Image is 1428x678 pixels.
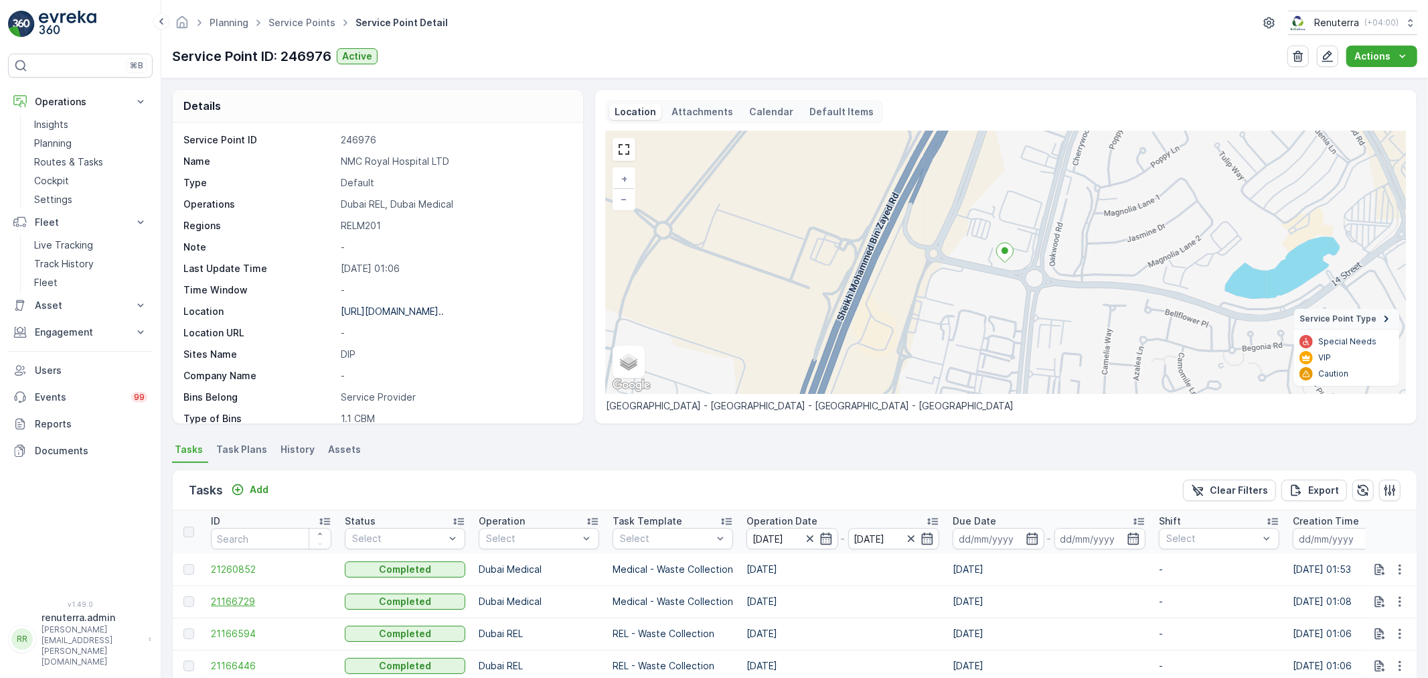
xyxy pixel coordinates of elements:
p: Operations [35,95,126,109]
p: Clear Filters [1210,484,1268,497]
p: Fleet [34,276,58,289]
p: Reports [35,417,147,431]
p: Routes & Tasks [34,155,103,169]
a: 21166446 [211,659,331,673]
input: dd/mm/yyyy [848,528,940,549]
p: Cockpit [34,174,69,188]
input: dd/mm/yyyy [953,528,1044,549]
button: Completed [345,561,465,578]
p: RELM201 [341,219,569,232]
p: Users [35,364,147,377]
p: Tasks [189,481,223,500]
a: View Fullscreen [614,139,634,159]
p: Dubai REL, Dubai Medical [341,198,569,211]
p: Select [620,532,712,545]
span: − [621,193,627,204]
p: Attachments [672,105,734,119]
span: Task Plans [216,443,267,456]
td: [DATE] [946,553,1152,586]
p: Actions [1354,50,1391,63]
p: VIP [1318,352,1331,363]
span: v 1.49.0 [8,600,153,608]
p: [DATE] 01:06 [341,262,569,275]
p: Type of Bins [183,412,335,425]
p: Task Template [613,515,682,528]
button: Completed [345,658,465,674]
a: Reports [8,411,153,437]
p: - [341,369,569,383]
p: Export [1308,484,1339,497]
a: Zoom In [614,169,634,189]
td: [DATE] [740,618,946,650]
p: Engagement [35,326,126,339]
p: Location [183,305,335,318]
span: Service Point Detail [353,16,451,29]
button: Add [226,482,274,498]
div: Toggle Row Selected [183,628,194,639]
p: 99 [134,392,145,403]
summary: Service Point Type [1294,309,1399,330]
p: [PERSON_NAME][EMAIL_ADDRESS][PERSON_NAME][DOMAIN_NAME] [42,624,142,667]
a: 21260852 [211,563,331,576]
a: Events99 [8,384,153,411]
p: 246976 [341,133,569,147]
button: Actions [1346,46,1417,67]
div: RR [11,628,33,650]
a: Fleet [29,273,153,292]
img: logo [8,11,35,38]
img: logo_light-DOdMpM7g.png [39,11,96,38]
p: Live Tracking [34,239,93,252]
p: - [341,283,569,297]
p: - [1047,531,1052,547]
td: - [1152,553,1286,586]
p: Completed [379,563,431,576]
a: Live Tracking [29,236,153,255]
span: History [281,443,315,456]
p: Operation Date [746,515,817,528]
span: 21166729 [211,595,331,608]
div: Toggle Row Selected [183,596,194,607]
button: RRrenuterra.admin[PERSON_NAME][EMAIL_ADDRESS][PERSON_NAME][DOMAIN_NAME] [8,611,153,667]
p: NMC Royal Hospital LTD [341,155,569,168]
a: 21166594 [211,627,331,640]
p: renuterra.admin [42,611,142,624]
p: 1.1 CBM [341,412,569,425]
p: Fleet [35,216,126,229]
p: Operation [479,515,525,528]
a: Settings [29,190,153,209]
p: Due Date [953,515,996,528]
button: Renuterra(+04:00) [1288,11,1417,35]
a: Insights [29,115,153,134]
p: Status [345,515,376,528]
td: Dubai REL [472,618,606,650]
td: - [1152,586,1286,618]
td: Medical - Waste Collection [606,586,740,618]
a: Documents [8,437,153,464]
p: Note [183,241,335,254]
p: Creation Time [1293,515,1359,528]
p: Sites Name [183,348,335,361]
div: Toggle Row Selected [183,661,194,671]
span: Assets [328,443,361,456]
p: Name [183,155,335,168]
a: Homepage [175,20,189,31]
a: Users [8,357,153,384]
p: Completed [379,595,431,608]
p: Renuterra [1314,16,1359,29]
p: - [341,326,569,340]
p: [GEOGRAPHIC_DATA] - [GEOGRAPHIC_DATA] - [GEOGRAPHIC_DATA] - [GEOGRAPHIC_DATA] [606,399,1406,413]
p: Company Name [183,369,335,383]
td: REL - Waste Collection [606,618,740,650]
td: [DATE] [946,586,1152,618]
button: Operations [8,88,153,115]
button: Completed [345,626,465,642]
input: dd/mm/yyyy [746,528,838,549]
button: Export [1281,480,1347,501]
p: Details [183,98,221,114]
p: Shift [1159,515,1181,528]
div: Toggle Row Selected [183,564,194,575]
button: Asset [8,292,153,319]
p: Location [615,105,656,119]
